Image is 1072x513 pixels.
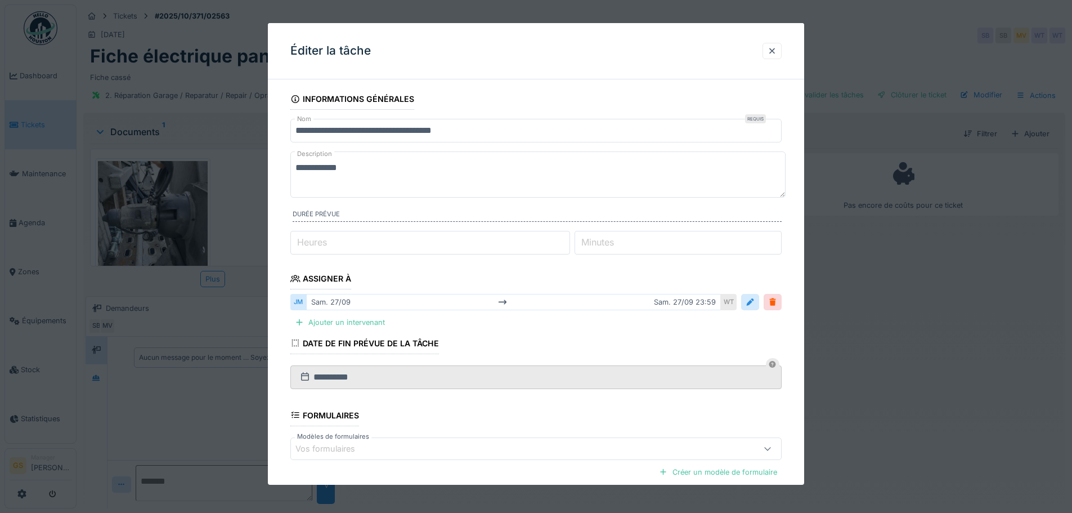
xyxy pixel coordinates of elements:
label: Nom [295,114,313,124]
label: Heures [295,235,329,249]
label: Minutes [579,235,616,249]
div: Date de fin prévue de la tâche [290,335,439,354]
h3: Éditer la tâche [290,44,371,58]
div: Ajouter un intervenant [290,315,389,330]
div: sam. 27/09 sam. 27/09 23:59 [306,294,721,310]
label: Description [295,147,334,161]
div: Formulaires [290,407,359,426]
div: WT [721,294,737,310]
div: JM [290,294,306,310]
div: Requis [745,114,766,123]
div: Vos formulaires [295,443,371,455]
div: Créer un modèle de formulaire [654,465,782,480]
div: Données de facturation [290,484,412,503]
div: Informations générales [290,91,414,110]
div: Assigner à [290,270,351,289]
label: Durée prévue [293,209,782,222]
label: Modèles de formulaires [295,432,371,441]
